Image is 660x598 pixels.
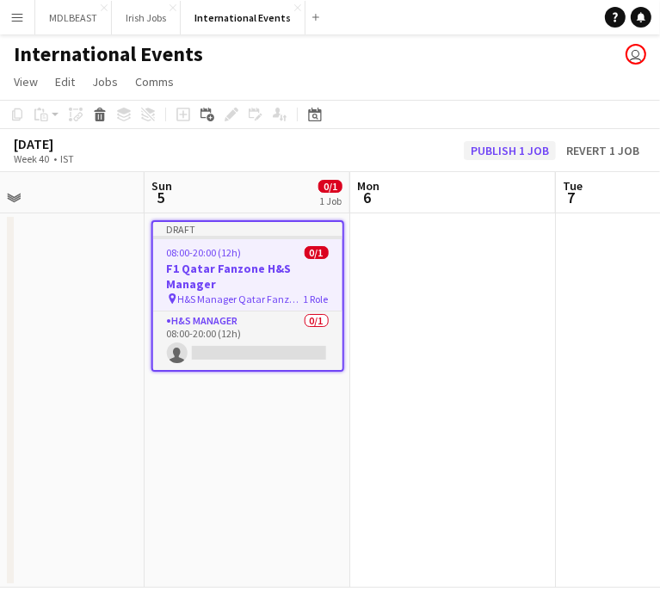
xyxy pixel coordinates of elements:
span: 6 [355,188,379,207]
span: Week 40 [10,152,53,165]
button: Irish Jobs [112,1,181,34]
a: Edit [48,71,82,93]
span: Sun [151,178,172,194]
span: Jobs [92,74,118,89]
span: View [14,74,38,89]
span: 0/1 [305,246,329,259]
button: Revert 1 job [559,141,646,160]
div: IST [60,152,74,165]
h3: F1 Qatar Fanzone H&S Manager [153,261,342,292]
span: 5 [149,188,172,207]
span: Mon [357,178,379,194]
span: Tue [563,178,583,194]
div: [DATE] [14,135,114,152]
span: Comms [135,74,174,89]
app-user-avatar: Tess Maher [626,44,646,65]
span: H&S Manager Qatar Fanzone F1 2025 [178,293,304,305]
span: 7 [560,188,583,207]
h1: International Events [14,41,203,67]
div: Draft [153,222,342,236]
span: 08:00-20:00 (12h) [167,246,242,259]
span: 1 Role [304,293,329,305]
button: Publish 1 job [464,141,556,160]
a: Comms [128,71,181,93]
a: Jobs [85,71,125,93]
span: 0/1 [318,180,342,193]
div: 1 Job [319,194,342,207]
app-job-card: Draft08:00-20:00 (12h)0/1F1 Qatar Fanzone H&S Manager H&S Manager Qatar Fanzone F1 20251 RoleH&S ... [151,220,344,372]
button: International Events [181,1,305,34]
button: MDLBEAST [35,1,112,34]
app-card-role: H&S Manager0/108:00-20:00 (12h) [153,311,342,370]
a: View [7,71,45,93]
span: Edit [55,74,75,89]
